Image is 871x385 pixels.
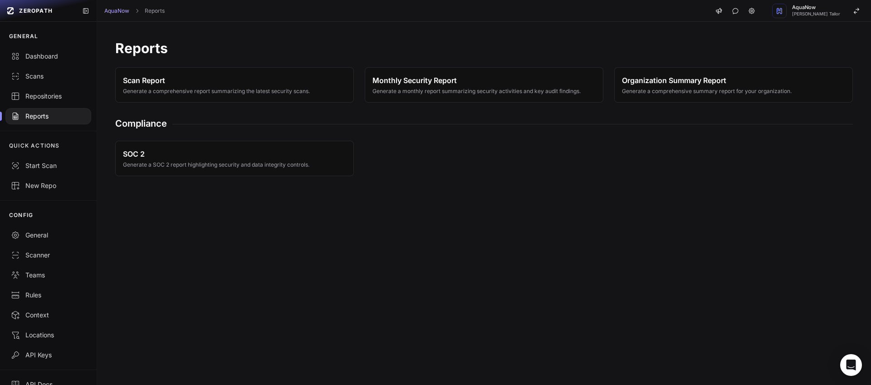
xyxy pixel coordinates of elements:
button: SOC 2 Generate a SOC 2 report highlighting security and data integrity controls. [115,141,354,176]
span: Generate a SOC 2 report highlighting security and data integrity controls. [123,161,309,168]
svg: chevron right, [134,8,140,14]
span: ZEROPATH [19,7,53,15]
div: Scanner [11,251,86,260]
span: SOC 2 [123,148,309,159]
p: QUICK ACTIONS [9,142,60,149]
button: Organization Summary Report Generate a comprehensive summary report for your organization. [614,67,853,103]
button: Monthly Security Report Generate a monthly report summarizing security activities and key audit f... [365,67,603,103]
span: Monthly Security Report [372,75,581,86]
a: AquaNow [104,7,129,15]
a: ZEROPATH [4,4,75,18]
div: Open Intercom Messenger [840,354,862,376]
nav: breadcrumb [104,7,165,15]
div: Repositories [11,92,86,101]
span: Generate a comprehensive report summarizing the latest security scans. [123,88,310,95]
h2: Compliance [115,117,167,130]
p: CONFIG [9,212,33,219]
a: Reports [145,7,165,15]
button: Scan Report Generate a comprehensive report summarizing the latest security scans. [115,67,354,103]
div: Context [11,311,86,320]
h1: Reports [115,40,853,56]
span: [PERSON_NAME] Tailor [792,12,840,16]
div: Rules [11,291,86,300]
p: GENERAL [9,33,38,40]
div: Start Scan [11,161,86,170]
span: AquaNow [792,5,840,10]
span: Generate a monthly report summarizing security activities and key audit findings. [372,88,581,95]
span: Generate a comprehensive summary report for your organization. [622,88,792,95]
div: Scans [11,72,86,81]
div: Reports [11,112,86,121]
div: General [11,231,86,240]
span: Organization Summary Report [622,75,792,86]
span: Scan Report [123,75,310,86]
div: Locations [11,331,86,340]
div: API Keys [11,350,86,360]
div: New Repo [11,181,86,190]
div: Teams [11,271,86,280]
div: Dashboard [11,52,86,61]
